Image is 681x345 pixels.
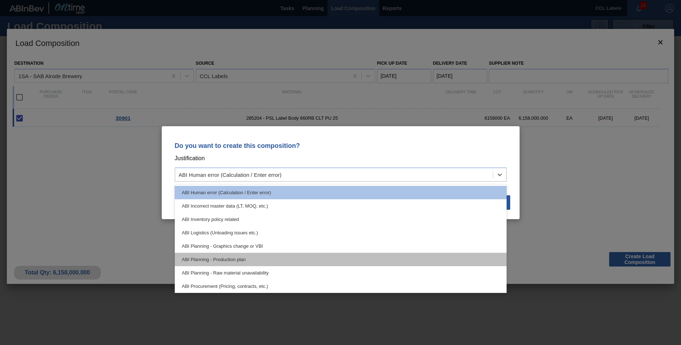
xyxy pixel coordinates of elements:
div: ABI Planning - Production plan [175,253,507,266]
div: ABI Planning - Graphics change or VBI [175,239,507,253]
div: ABI Planning - Raw material unavailability [175,266,507,280]
p: Justification [175,154,507,163]
div: ABI Logistics (Unloading issues etc.) [175,226,507,239]
div: ABI Incorrect master data (LT, MOQ, etc.) [175,199,507,213]
div: ABI Procurement (Pricing, contracts, etc.) [175,280,507,293]
p: Do you want to create this composition? [175,142,507,149]
div: ABI Human error (Calculation / Enter error) [175,186,507,199]
div: ABI Inventory policy related [175,213,507,226]
div: ABI Human error (Calculation / Enter error) [179,171,282,178]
